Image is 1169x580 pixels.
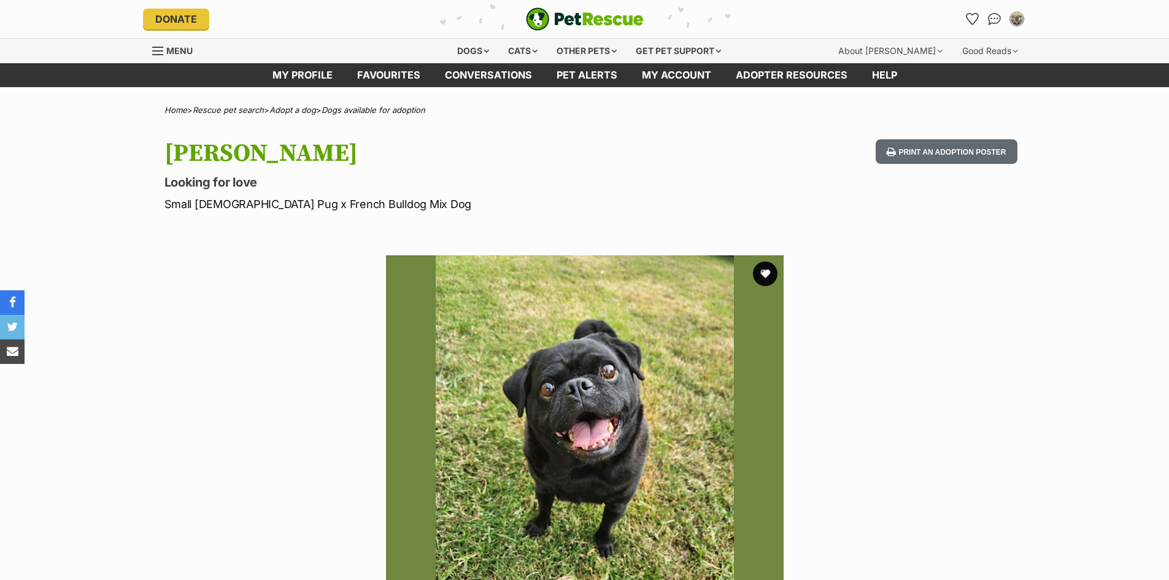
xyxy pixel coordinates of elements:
[164,139,684,168] h1: [PERSON_NAME]
[627,39,730,63] div: Get pet support
[1007,9,1027,29] button: My account
[164,105,187,115] a: Home
[753,261,777,286] button: favourite
[143,9,209,29] a: Donate
[166,45,193,56] span: Menu
[134,106,1036,115] div: > > >
[164,174,684,191] p: Looking for love
[830,39,951,63] div: About [PERSON_NAME]
[322,105,425,115] a: Dogs available for adoption
[723,63,860,87] a: Adopter resources
[260,63,345,87] a: My profile
[193,105,264,115] a: Rescue pet search
[544,63,630,87] a: Pet alerts
[963,9,1027,29] ul: Account quick links
[630,63,723,87] a: My account
[1011,13,1023,25] img: Daniel Ford profile pic
[164,196,684,212] p: Small [DEMOGRAPHIC_DATA] Pug x French Bulldog Mix Dog
[269,105,316,115] a: Adopt a dog
[449,39,498,63] div: Dogs
[954,39,1027,63] div: Good Reads
[963,9,982,29] a: Favourites
[500,39,546,63] div: Cats
[860,63,909,87] a: Help
[433,63,544,87] a: conversations
[152,39,201,61] a: Menu
[345,63,433,87] a: Favourites
[526,7,644,31] a: PetRescue
[876,139,1017,164] button: Print an adoption poster
[988,13,1001,25] img: chat-41dd97257d64d25036548639549fe6c8038ab92f7586957e7f3b1b290dea8141.svg
[985,9,1005,29] a: Conversations
[548,39,625,63] div: Other pets
[526,7,644,31] img: logo-e224e6f780fb5917bec1dbf3a21bbac754714ae5b6737aabdf751b685950b380.svg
